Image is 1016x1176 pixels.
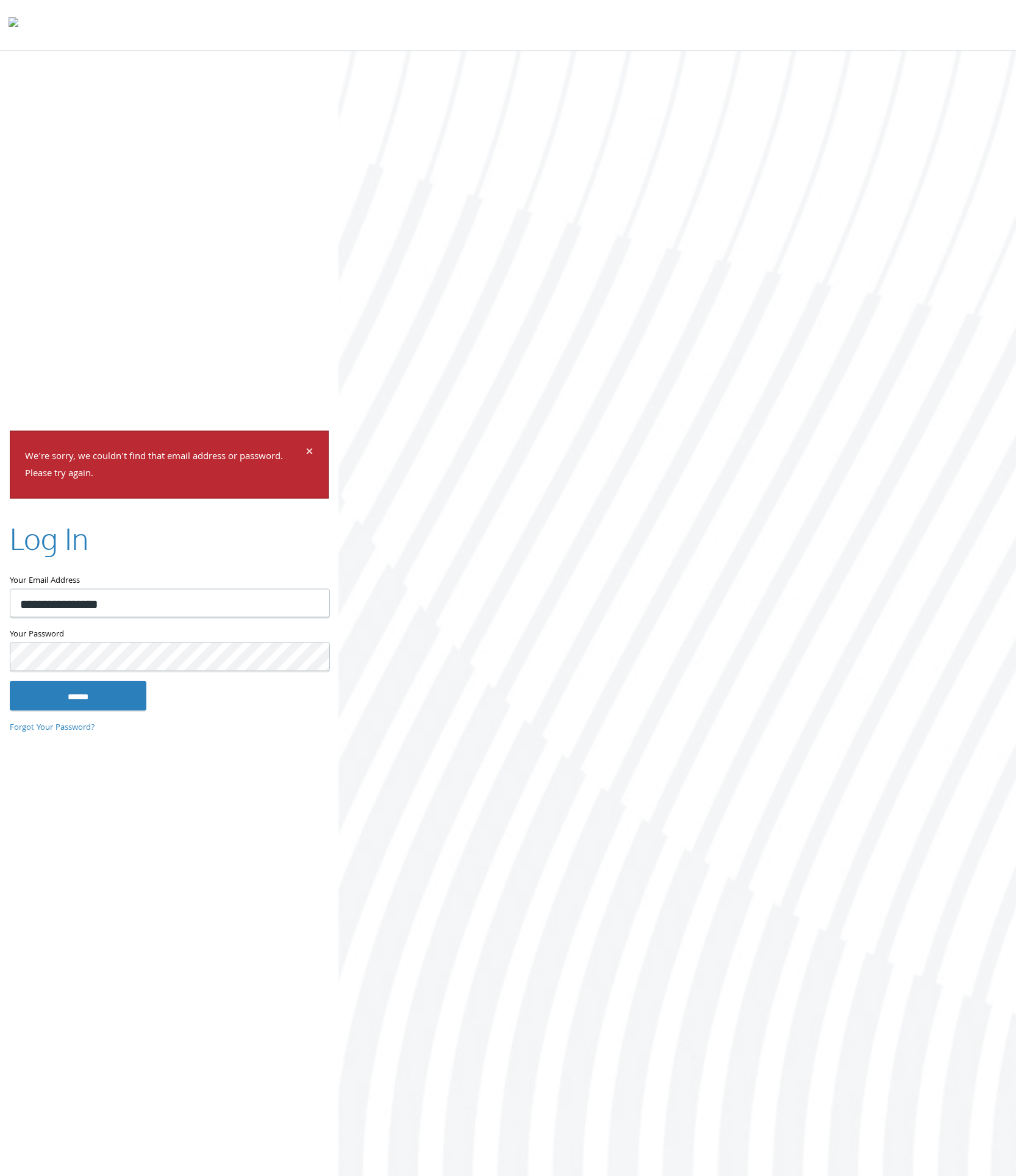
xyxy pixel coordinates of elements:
[306,441,313,465] span: ×
[306,446,313,460] button: Dismiss alert
[25,448,304,483] p: We're sorry, we couldn't find that email address or password. Please try again.
[10,627,329,643] label: Your Password
[10,721,95,734] a: Forgot Your Password?
[9,13,18,37] img: todyl-logo-dark.svg
[10,518,88,559] h2: Log In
